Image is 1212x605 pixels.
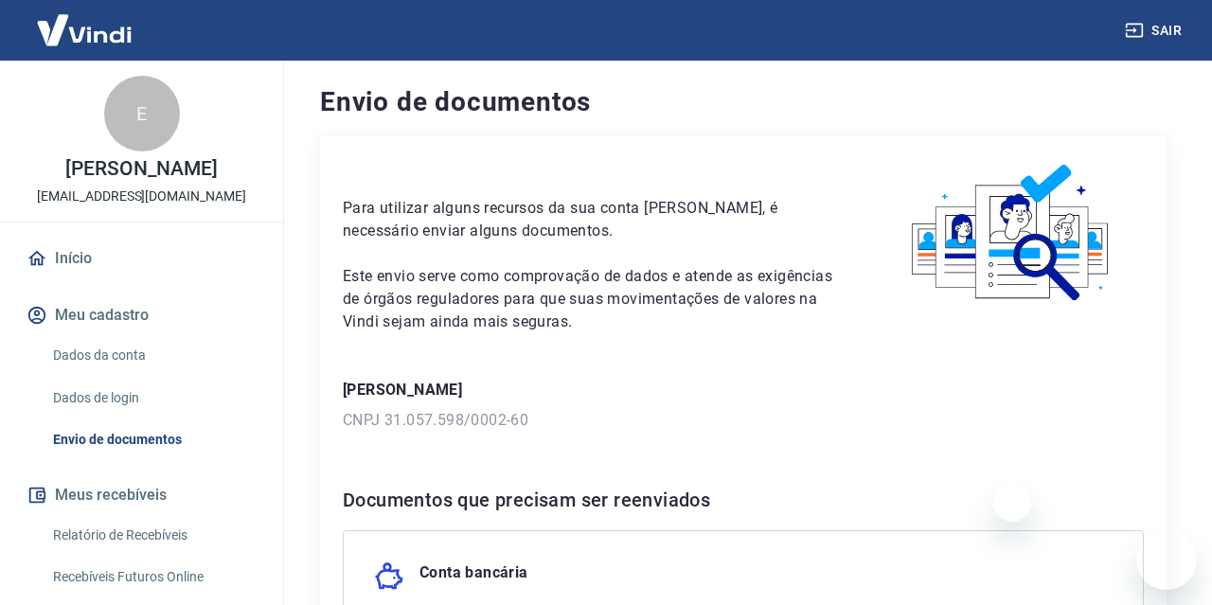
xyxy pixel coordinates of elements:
[45,336,260,375] a: Dados da conta
[343,265,834,333] p: Este envio serve como comprovação de dados e atende as exigências de órgãos reguladores para que ...
[343,485,1144,515] h6: Documentos que precisam ser reenviados
[65,159,217,179] p: [PERSON_NAME]
[45,516,260,555] a: Relatório de Recebíveis
[880,159,1144,308] img: waiting_documents.41d9841a9773e5fdf392cede4d13b617.svg
[374,561,404,592] img: money_pork.0c50a358b6dafb15dddc3eea48f23780.svg
[23,474,260,516] button: Meus recebíveis
[23,1,146,59] img: Vindi
[343,197,834,242] p: Para utilizar alguns recursos da sua conta [PERSON_NAME], é necessário enviar alguns documentos.
[1121,13,1189,48] button: Sair
[419,561,528,592] p: Conta bancária
[343,409,1144,432] p: CNPJ 31.057.598/0002-60
[104,76,180,151] div: E
[45,420,260,459] a: Envio de documentos
[45,558,260,596] a: Recebíveis Futuros Online
[993,484,1031,522] iframe: Fechar mensagem
[1136,529,1197,590] iframe: Botão para abrir a janela de mensagens
[23,294,260,336] button: Meu cadastro
[23,238,260,279] a: Início
[45,379,260,418] a: Dados de login
[320,83,1167,121] h4: Envio de documentos
[343,379,1144,401] p: [PERSON_NAME]
[37,187,246,206] p: [EMAIL_ADDRESS][DOMAIN_NAME]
